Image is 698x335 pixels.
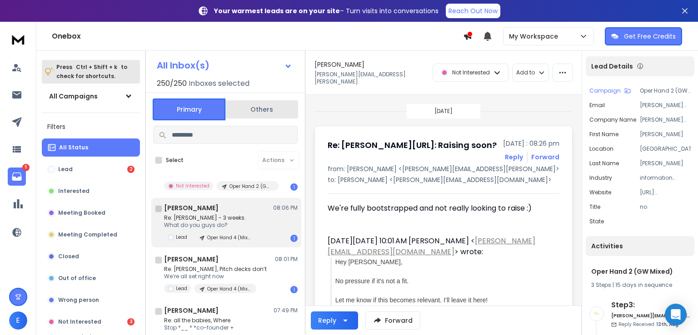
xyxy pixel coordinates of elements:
[589,218,604,225] p: State
[589,102,605,109] p: Email
[640,116,691,123] p: [PERSON_NAME][URL]
[589,116,636,123] p: Company Name
[640,131,691,138] p: [PERSON_NAME]
[273,204,298,212] p: 08:06 PM
[275,256,298,263] p: 08:01 PM
[365,311,420,330] button: Forward
[164,222,256,229] p: What do you guys do?
[434,108,453,115] p: [DATE]
[328,139,497,152] h1: Re: [PERSON_NAME][URL]: Raising soon?
[9,311,27,330] button: E
[42,160,140,178] button: Lead2
[58,209,105,217] p: Meeting Booked
[42,87,140,105] button: All Campaigns
[52,31,463,42] h1: Onebox
[164,266,267,273] p: Re: [PERSON_NAME], Pitch decks don’t
[589,87,631,94] button: Campaign
[605,27,682,45] button: Get Free Credits
[9,31,27,48] img: logo
[452,69,490,76] p: Not Interested
[640,174,691,182] p: information technology & services
[615,281,672,289] span: 15 days in sequence
[328,236,535,257] a: [PERSON_NAME][EMAIL_ADDRESS][DOMAIN_NAME]
[58,318,101,325] p: Not Interested
[56,63,127,81] p: Press to check for shortcuts.
[42,182,140,200] button: Interested
[164,203,219,212] h1: [PERSON_NAME]
[58,166,73,173] p: Lead
[611,312,691,319] h6: [PERSON_NAME][EMAIL_ADDRESS][DOMAIN_NAME]
[591,267,689,276] h1: Oper Hand 2 (GW Mixed)
[176,234,187,241] p: Lead
[505,153,523,162] button: Reply
[311,311,358,330] button: Reply
[58,296,99,304] p: Wrong person
[314,71,427,85] p: [PERSON_NAME][EMAIL_ADDRESS][PERSON_NAME]
[189,78,249,89] h3: Inboxes selected
[449,6,498,15] p: Reach Out Now
[290,183,298,191] div: 1
[42,138,140,157] button: All Status
[150,56,299,74] button: All Inbox(s)
[164,214,256,222] p: Re: [PERSON_NAME] - 3 weeks.
[589,160,619,167] p: Last Name
[640,102,691,109] p: [PERSON_NAME][EMAIL_ADDRESS][PERSON_NAME]
[75,62,119,72] span: Ctrl + Shift + k
[42,226,140,244] button: Meeting Completed
[164,324,273,331] p: Stop *__ * *co-founder +
[58,231,117,238] p: Meeting Completed
[328,236,552,257] div: [DATE][DATE] 10:01 AM [PERSON_NAME] < > wrote:
[42,291,140,309] button: Wrong person
[176,285,187,292] p: Lead
[176,182,209,189] p: Not Interested
[618,321,678,328] p: Reply Received
[225,99,298,119] button: Others
[589,87,621,94] p: Campaign
[164,255,219,264] h1: [PERSON_NAME]
[589,189,611,196] p: website
[49,92,98,101] h1: All Campaigns
[207,234,251,241] p: Oper Hand 4 (Mixed Users/All content)
[531,153,559,162] div: Forward
[640,203,691,211] p: no
[229,183,273,190] p: Oper Hand 2 (GW Mixed)
[42,120,140,133] h3: Filters
[624,32,676,41] p: Get Free Credits
[157,78,187,89] span: 250 / 250
[164,317,273,324] p: Re: all the babies, Where
[589,174,612,182] p: Industry
[589,203,600,211] p: title
[214,6,340,15] strong: Your warmest leads are on your site
[59,144,88,151] p: All Status
[166,157,184,164] label: Select
[42,269,140,287] button: Out of office
[127,318,135,325] div: 3
[640,145,691,153] p: [GEOGRAPHIC_DATA]
[8,167,26,186] a: 5
[611,300,691,310] h6: Step 3 :
[586,236,694,256] div: Activities
[42,313,140,331] button: Not Interested3
[591,62,633,71] p: Lead Details
[214,6,439,15] p: – Turn visits into conversations
[328,164,559,173] p: from: [PERSON_NAME] <[PERSON_NAME][EMAIL_ADDRESS][PERSON_NAME]>
[164,273,267,280] p: We’re all set right now
[42,247,140,266] button: Closed
[503,139,559,148] p: [DATE] : 08:26 pm
[314,60,364,69] h1: [PERSON_NAME]
[589,145,613,153] p: location
[58,187,90,195] p: Interested
[335,296,552,334] div: Let me know if this becomes relevant. I’ll leave it here! [PERSON_NAME] |
[509,32,562,41] p: My Workspace
[318,316,336,325] div: Reply
[640,160,691,167] p: [PERSON_NAME]
[157,61,209,70] h1: All Inbox(s)
[591,281,689,289] div: |
[164,306,219,315] h1: [PERSON_NAME]
[290,286,298,293] div: 1
[335,257,552,286] div: Hey [PERSON_NAME], No pressure if it's not a fit.
[207,286,251,292] p: Oper Hand 4 (Mixed Users/All content)
[42,204,140,222] button: Meeting Booked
